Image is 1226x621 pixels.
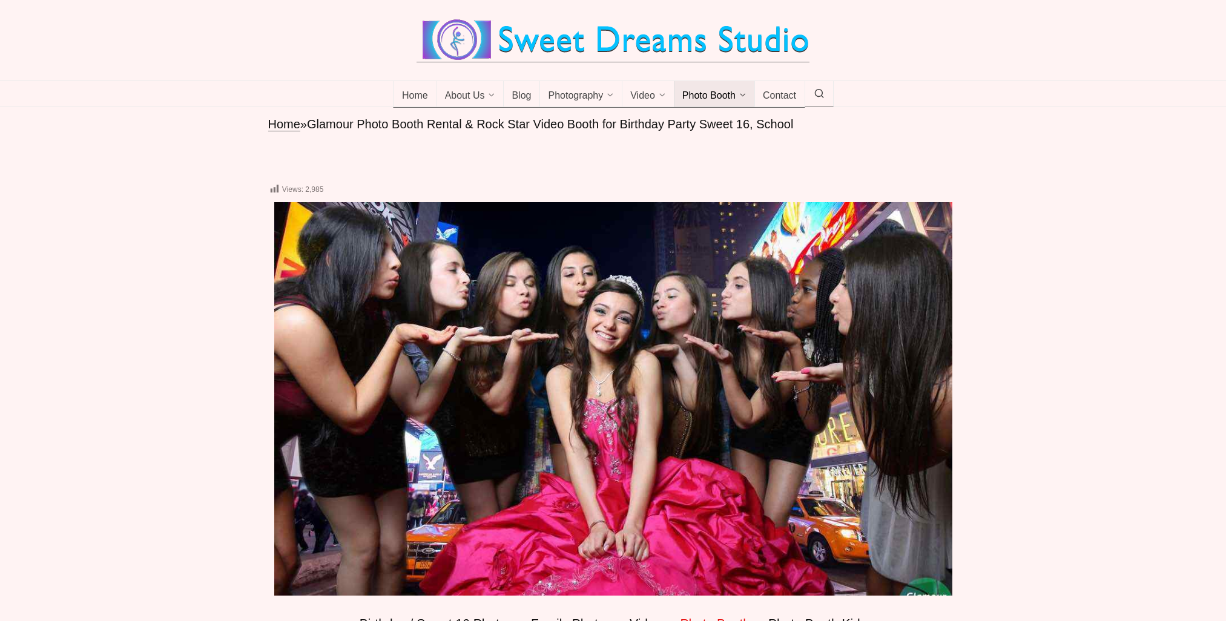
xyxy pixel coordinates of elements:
[512,90,531,102] span: Blog
[503,81,540,108] a: Blog
[402,90,428,102] span: Home
[630,90,655,102] span: Video
[754,81,805,108] a: Contact
[393,81,437,108] a: Home
[274,202,952,596] img: sweet 16 birthday photography photo booth party rental entertainment nj ny
[268,117,300,131] a: Home
[445,90,485,102] span: About Us
[437,81,504,108] a: About Us
[548,90,603,102] span: Photography
[268,116,958,133] nav: breadcrumbs
[682,90,736,102] span: Photo Booth
[763,90,796,102] span: Contact
[539,81,622,108] a: Photography
[307,117,793,131] span: Glamour Photo Booth Rental & Rock Star Video Booth for Birthday Party Sweet 16, School
[622,81,674,108] a: Video
[300,117,307,131] span: »
[282,185,303,194] span: Views:
[305,185,323,194] span: 2,985
[417,18,809,62] img: Best Wedding Event Photography Photo Booth Videography NJ NY
[674,81,755,108] a: Photo Booth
